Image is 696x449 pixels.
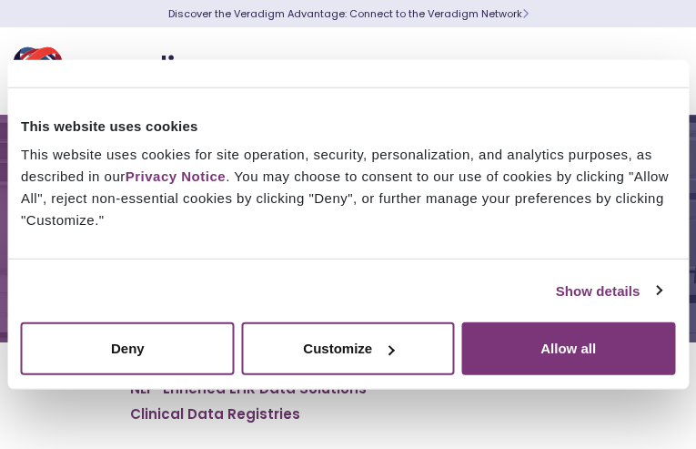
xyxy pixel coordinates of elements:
[241,322,455,375] button: Customize
[556,280,661,301] a: Show details
[130,405,300,423] a: Clinical Data Registries
[126,168,226,184] a: Privacy Notice
[461,322,675,375] button: Allow all
[21,115,675,137] div: This website uses cookies
[14,41,232,101] img: Veradigm logo
[130,380,367,398] a: NLP-Enriched EHR Data Solutions
[641,47,669,95] button: Toggle Navigation Menu
[21,322,235,375] button: Deny
[21,144,675,231] div: This website uses cookies for site operation, security, personalization, and analytics purposes, ...
[522,6,529,21] span: Learn More
[168,6,529,21] a: Discover the Veradigm Advantage: Connect to the Veradigm NetworkLearn More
